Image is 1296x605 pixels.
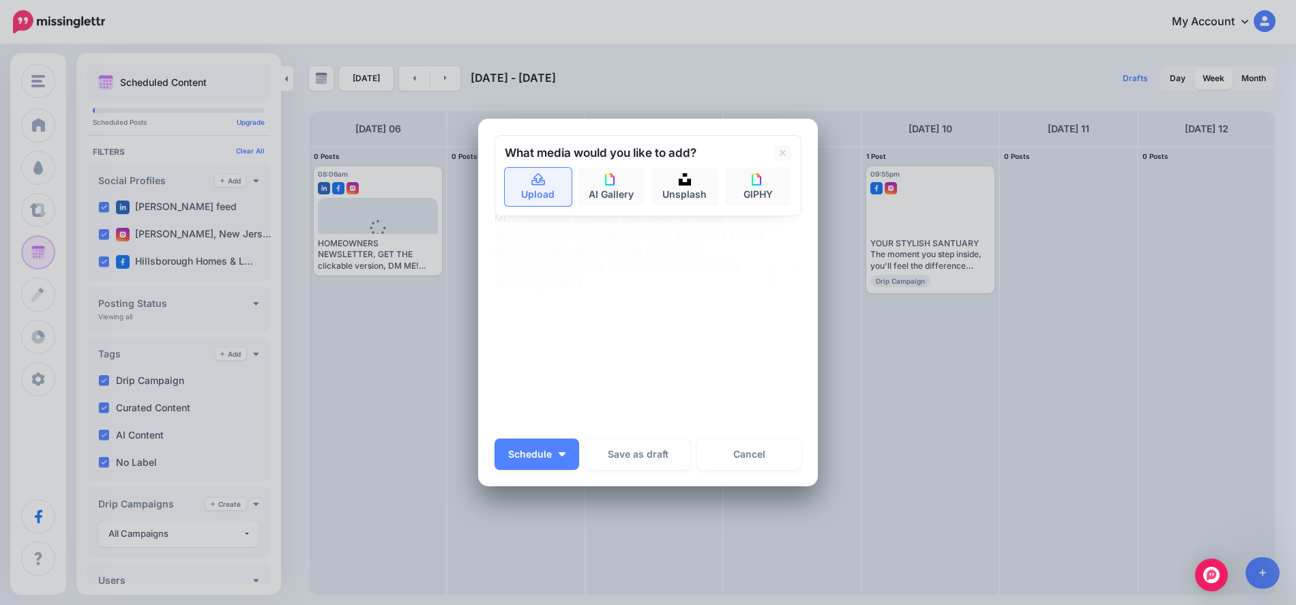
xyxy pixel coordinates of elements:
[605,173,617,186] img: icon-giphy-square.png
[651,168,718,206] a: Unsplash
[679,173,691,186] img: icon-unsplash-square.png
[508,449,552,459] span: Schedule
[505,168,572,206] a: Upload
[586,439,690,470] button: Save as draft
[697,439,801,470] a: Cancel
[752,173,764,186] img: icon-giphy-square.png
[725,168,792,206] a: GIPHY
[495,194,808,292] textarea: To enrich screen reader interactions, please activate Accessibility in Grammarly extension settings
[495,439,579,470] button: Schedule
[1195,559,1228,591] div: Open Intercom Messenger
[559,452,565,456] img: arrow-down-white.png
[505,147,696,159] h2: What media would you like to add?
[578,168,645,206] a: AI Gallery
